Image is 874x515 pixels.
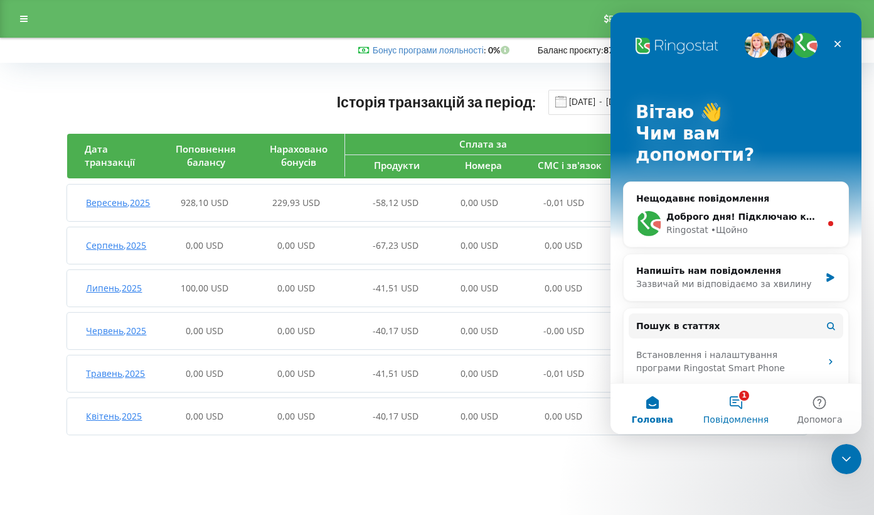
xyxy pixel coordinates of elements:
[373,45,486,55] span: :
[461,197,498,209] span: 0,00 USD
[277,325,315,337] span: 0,00 USD
[459,138,507,150] span: Сплата за
[100,211,137,224] div: • Щойно
[18,301,233,326] button: Пошук в статтях
[543,367,584,379] span: -0,01 USD
[545,239,582,251] span: 0,00 USD
[373,367,418,379] span: -41,51 USD
[176,143,236,168] span: Поповнення балансу
[85,143,135,168] span: Дата транзакції
[538,45,604,55] span: Баланс проєкту:
[56,199,627,209] span: Доброго дня! Підключаю команду підтримки. Це може зайняти пару хвилин. Залишайтеся, будь ласка, в...
[168,371,251,421] button: Допомога
[26,336,210,362] div: Встановлення і налаштування програми Ringostat Smart Phone
[488,45,513,55] strong: 0%
[270,143,328,168] span: Нараховано бонусів
[277,410,315,422] span: 0,00 USD
[186,325,223,337] span: 0,00 USD
[186,239,223,251] span: 0,00 USD
[461,325,498,337] span: 0,00 USD
[461,410,498,422] span: 0,00 USD
[86,239,146,251] span: Серпень , 2025
[461,282,498,294] span: 0,00 USD
[604,45,650,55] strong: 874,86 USD
[461,367,498,379] span: 0,00 USD
[373,410,418,422] span: -40,17 USD
[26,307,110,320] span: Пошук в статтях
[373,325,418,337] span: -40,17 USD
[186,410,223,422] span: 0,00 USD
[538,159,602,171] span: СМС і зв'язок
[56,211,98,224] div: Ringostat
[18,331,233,367] div: Встановлення і налаштування програми Ringostat Smart Phone
[181,197,228,209] span: 928,10 USD
[181,282,228,294] span: 100,00 USD
[277,239,315,251] span: 0,00 USD
[86,197,150,209] span: Вересень , 2025
[609,14,701,24] span: Реферальна програма
[13,241,238,289] div: Напишіть нам повідомленняЗазвичай ми відповідаємо за хвилину
[545,282,582,294] span: 0,00 USD
[26,265,210,278] div: Зазвичай ми відповідаємо за хвилину
[373,197,418,209] span: -58,12 USD
[373,239,418,251] span: -67,23 USD
[374,159,420,171] span: Продукти
[272,197,320,209] span: 229,93 USD
[337,93,536,111] span: Історія транзакцій за період:
[83,371,167,421] button: Повідомлення
[543,325,584,337] span: -0,00 USD
[373,45,484,55] a: Бонус програми лояльності
[277,367,315,379] span: 0,00 USD
[545,410,582,422] span: 0,00 USD
[543,197,584,209] span: -0,01 USD
[465,159,502,171] span: Номера
[186,367,223,379] span: 0,00 USD
[93,403,158,411] span: Повідомлення
[610,13,861,434] iframe: Intercom live chat
[461,239,498,251] span: 0,00 USD
[21,403,62,411] span: Головна
[86,367,145,379] span: Травень , 2025
[831,444,861,474] iframe: Intercom live chat
[373,282,418,294] span: -41,51 USD
[86,282,142,294] span: Липень , 2025
[86,410,142,422] span: Квітень , 2025
[26,252,210,265] div: Напишіть нам повідомлення
[277,282,315,294] span: 0,00 USD
[186,403,232,411] span: Допомога
[216,20,238,43] div: Закрити
[86,325,146,337] span: Червень , 2025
